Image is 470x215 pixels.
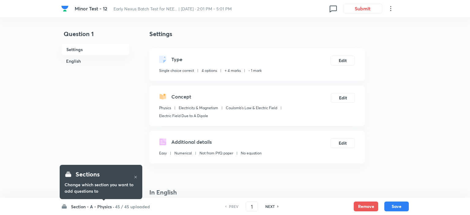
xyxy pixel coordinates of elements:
[65,181,137,194] h6: Change which section you want to add questions to
[149,29,365,39] h4: Settings
[171,93,191,100] h5: Concept
[61,43,130,55] h6: Settings
[149,188,365,197] h4: In English
[171,138,212,146] h5: Additional details
[343,4,382,13] button: Submit
[384,202,409,211] button: Save
[159,150,167,156] p: Easy
[202,68,217,73] p: 4 options
[226,105,277,111] p: Coulomb's Law & Electric Field
[114,6,232,12] span: Early Nexus Batch Test for NEE... | [DATE] · 2:01 PM - 5:01 PM
[241,150,262,156] p: No equation
[61,29,130,43] h4: Question 1
[71,203,114,210] h6: Section - A - Physics ·
[159,56,166,63] img: questionType.svg
[159,105,171,111] p: Physics
[159,93,166,100] img: questionConcept.svg
[200,150,233,156] p: Not from PYQ paper
[229,204,238,209] h6: PREV
[225,68,241,73] p: + 4 marks
[61,5,69,12] img: Company Logo
[265,204,275,209] h6: NEXT
[248,68,262,73] p: - 1 mark
[76,170,100,179] h4: Sections
[159,138,166,146] img: questionDetails.svg
[115,203,150,210] h6: 45 / 45 uploaded
[174,150,192,156] p: Numerical
[331,93,355,103] button: Edit
[61,5,70,12] a: Company Logo
[179,105,218,111] p: Electricity & Magnetism
[330,56,355,65] button: Edit
[75,5,107,12] span: Minor Test - 12
[330,138,355,148] button: Edit
[159,68,194,73] p: Single choice correct
[354,202,378,211] button: Remove
[159,113,208,119] p: Electric Field Due to A Dipole
[61,55,130,67] h6: English
[171,56,182,63] h5: Type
